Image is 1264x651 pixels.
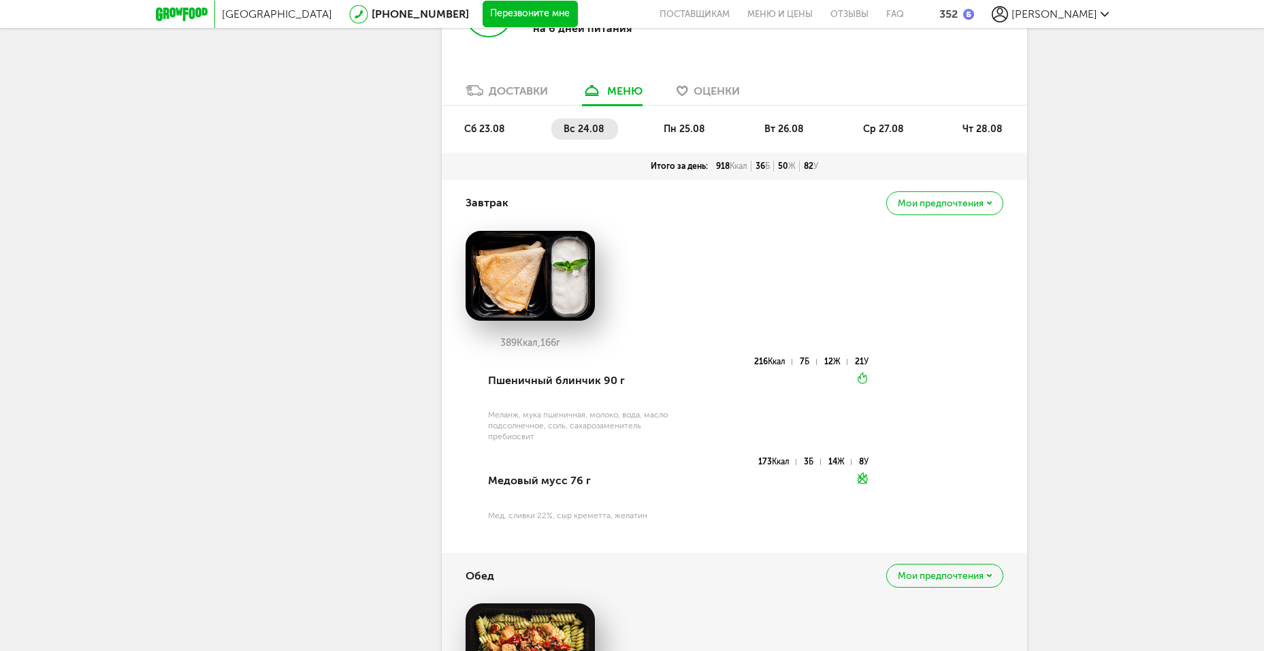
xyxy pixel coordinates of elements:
[466,190,508,216] h4: Завтрак
[824,359,847,365] div: 12
[828,459,852,465] div: 14
[800,359,816,365] div: 7
[855,359,869,365] div: 21
[765,161,770,171] span: Б
[464,123,505,135] span: сб 23.08
[864,357,869,366] span: У
[788,161,796,171] span: Ж
[694,84,740,97] span: Оценки
[804,459,820,465] div: 3
[488,358,677,404] div: Пшеничный блинчик 90 г
[764,123,804,135] span: вт 26.08
[607,84,643,97] div: меню
[754,359,792,365] div: 216
[730,161,747,171] span: Ккал
[488,409,677,442] div: Меланж, мука пшеничная, молоко, вода, масло подсолнечное, соль, сахарозаменитель пребиосвит
[372,7,469,20] a: [PHONE_NUMBER]
[517,337,540,349] span: Ккал,
[466,563,494,589] h4: Обед
[466,231,595,321] img: big_R2VmYTuJm77ko16d.png
[466,338,595,349] div: 389 166
[939,7,958,20] div: 352
[898,199,984,208] span: Мои предпочтения
[863,123,904,135] span: ср 27.08
[459,83,555,105] a: Доставки
[575,83,649,105] a: меню
[963,9,974,20] img: bonus_b.cdccf46.png
[712,161,751,172] div: 918
[898,571,984,581] span: Мои предпочтения
[813,161,818,171] span: У
[489,84,548,97] div: Доставки
[222,7,332,20] span: [GEOGRAPHIC_DATA]
[809,457,813,466] span: Б
[859,459,869,465] div: 8
[1011,7,1097,20] span: [PERSON_NAME]
[488,458,677,504] div: Медовый мусс 76 г
[962,123,1003,135] span: чт 28.08
[751,161,774,172] div: 36
[533,22,710,35] p: на 6 дней питания
[837,457,845,466] span: Ж
[768,357,785,366] span: Ккал
[670,83,747,105] a: Оценки
[564,123,604,135] span: вс 24.08
[488,510,677,521] div: Мед, сливки 22%, сыр креметта, желатин
[805,357,809,366] span: Б
[772,457,790,466] span: Ккал
[800,161,822,172] div: 82
[864,457,869,466] span: У
[664,123,705,135] span: пн 25.08
[483,1,578,28] button: Перезвоните мне
[758,459,796,465] div: 173
[647,161,712,172] div: Итого за день:
[774,161,800,172] div: 50
[833,357,841,366] span: Ж
[556,337,560,349] span: г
